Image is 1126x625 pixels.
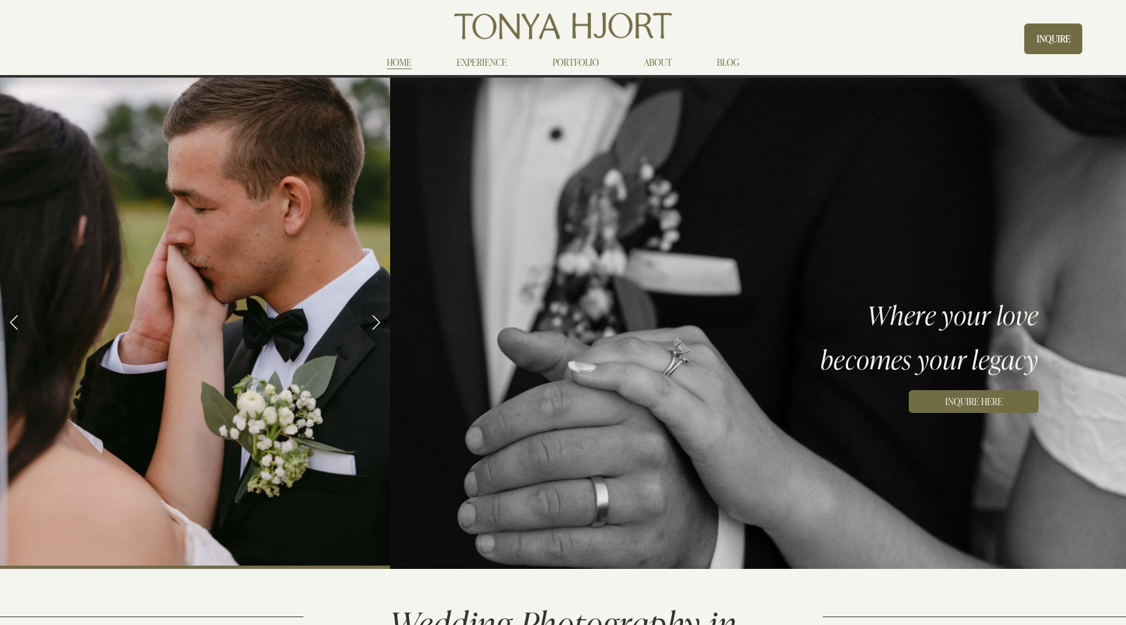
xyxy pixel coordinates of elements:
div: Domain: [DOMAIN_NAME] [34,34,144,44]
div: Keywords by Traffic [144,77,220,85]
h3: becomes your legacy [693,346,1039,373]
a: EXPERIENCE [457,55,507,70]
a: INQUIRE HERE [909,390,1039,412]
img: tab_domain_overview_orange.svg [35,76,46,86]
img: Tonya Hjort [451,8,674,44]
a: INQUIRE [1024,23,1082,54]
img: tab_keywords_by_traffic_grey.svg [130,76,140,86]
div: Domain Overview [50,77,117,85]
a: PORTFOLIO [553,55,599,70]
a: BLOG [717,55,739,70]
img: logo_orange.svg [21,21,31,31]
a: HOME [387,55,412,70]
a: Next Slide [361,302,390,341]
img: website_grey.svg [21,34,31,44]
h3: Where your love [693,301,1039,328]
a: ABOUT [644,55,672,70]
div: v 4.0.25 [37,21,64,31]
